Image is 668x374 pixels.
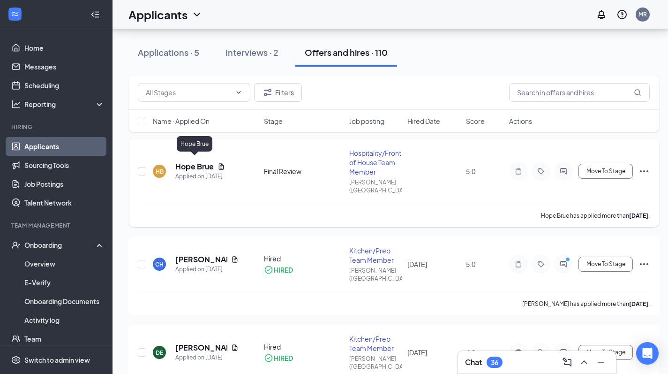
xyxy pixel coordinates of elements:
[264,265,273,275] svg: CheckmarkCircle
[24,175,105,193] a: Job Postings
[586,261,625,267] span: Move To Stage
[578,164,633,179] button: Move To Stage
[146,87,231,98] input: All Stages
[407,260,427,268] span: [DATE]
[465,357,482,367] h3: Chat
[90,10,100,19] svg: Collapse
[638,10,647,18] div: MR
[560,355,575,370] button: ComposeMessage
[558,168,569,175] svg: ActiveChat
[218,163,225,170] svg: Document
[509,83,650,102] input: Search in offers and hires
[562,357,573,368] svg: ComposeMessage
[24,193,105,212] a: Talent Network
[11,355,21,365] svg: Settings
[349,178,402,194] div: [PERSON_NAME] ([GEOGRAPHIC_DATA])
[153,116,210,126] span: Name · Applied On
[535,168,547,175] svg: Tag
[596,9,607,20] svg: Notifications
[638,166,650,177] svg: Ellipses
[586,168,625,175] span: Move To Stage
[175,161,214,172] h5: Hope Brue
[262,87,273,98] svg: Filter
[24,355,90,365] div: Switch to admin view
[24,254,105,273] a: Overview
[24,38,105,57] a: Home
[254,83,302,102] button: Filter Filters
[24,57,105,76] a: Messages
[24,292,105,311] a: Onboarding Documents
[349,355,402,371] div: [PERSON_NAME] ([GEOGRAPHIC_DATA])
[535,349,547,356] svg: Tag
[466,348,475,357] span: 4.0
[24,311,105,329] a: Activity log
[466,260,475,268] span: 5.0
[349,148,402,176] div: Hospitality/Front of House Team Member
[305,46,388,58] div: Offers and hires · 110
[349,246,402,265] div: Kitchen/Prep Team Member
[11,221,103,229] div: Team Management
[24,76,105,95] a: Scheduling
[349,334,402,353] div: Kitchen/Prep Team Member
[274,265,293,275] div: HIRED
[264,342,343,351] div: Hired
[563,257,575,264] svg: PrimaryDot
[522,300,650,308] p: [PERSON_NAME] has applied more than .
[558,349,569,356] svg: ActiveChat
[24,156,105,175] a: Sourcing Tools
[491,359,498,366] div: 36
[175,343,227,353] h5: [PERSON_NAME]
[156,168,164,176] div: HB
[466,116,485,126] span: Score
[407,348,427,357] span: [DATE]
[128,7,188,23] h1: Applicants
[634,89,641,96] svg: MagnifyingGlass
[349,116,384,126] span: Job posting
[629,300,648,307] b: [DATE]
[638,259,650,270] svg: Ellipses
[191,9,203,20] svg: ChevronDown
[175,265,239,274] div: Applied on [DATE]
[578,357,590,368] svg: ChevronUp
[156,349,163,357] div: DE
[466,167,475,176] span: 5.0
[175,353,239,362] div: Applied on [DATE]
[11,99,21,109] svg: Analysis
[616,9,628,20] svg: QuestionInfo
[24,137,105,156] a: Applicants
[10,9,20,19] svg: WorkstreamLogo
[264,167,343,176] div: Final Review
[578,257,633,272] button: Move To Stage
[558,260,569,268] svg: ActiveChat
[175,172,225,181] div: Applied on [DATE]
[509,116,532,126] span: Actions
[349,267,402,282] div: [PERSON_NAME] ([GEOGRAPHIC_DATA])
[274,353,293,363] div: HIRED
[513,260,524,268] svg: Note
[264,116,283,126] span: Stage
[138,46,199,58] div: Applications · 5
[629,212,648,219] b: [DATE]
[24,273,105,292] a: E-Verify
[595,357,607,368] svg: Minimize
[577,355,592,370] button: ChevronUp
[235,89,242,96] svg: ChevronDown
[225,46,278,58] div: Interviews · 2
[541,212,650,220] p: Hope Brue has applied more than .
[24,99,105,109] div: Reporting
[264,254,343,263] div: Hired
[593,355,608,370] button: Minimize
[177,136,212,152] div: Hope Brue
[513,349,524,356] svg: ActiveNote
[231,344,239,351] svg: Document
[407,116,440,126] span: Hired Date
[155,260,164,268] div: CH
[24,329,105,348] a: Team
[578,345,633,360] button: Move To Stage
[175,254,227,265] h5: [PERSON_NAME]
[11,240,21,250] svg: UserCheck
[24,240,97,250] div: Onboarding
[586,349,625,356] span: Move To Stage
[11,123,103,131] div: Hiring
[231,256,239,263] svg: Document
